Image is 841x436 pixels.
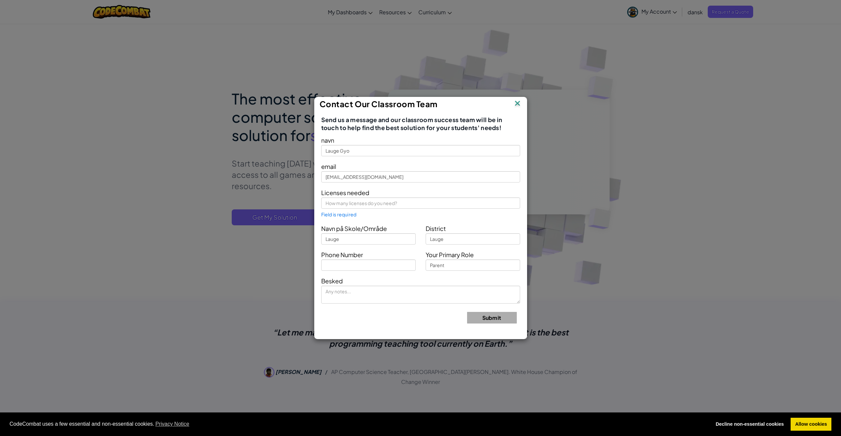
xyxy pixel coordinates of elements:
span: Besked [321,277,343,285]
span: navn [321,136,334,144]
a: learn more about cookies [154,419,191,429]
span: Your Primary Role [426,251,474,258]
span: Phone Number [321,251,363,258]
span: Navn på Skole/Område [321,225,387,232]
input: How many licenses do you need? [321,197,520,209]
input: Teacher, Principal, etc. [426,259,520,271]
span: Field is required [321,212,357,217]
span: Send us a message and our classroom success team will be in touch to help find the best solution ... [321,116,520,132]
img: IconClose.svg [513,99,522,109]
span: Contact Our Classroom Team [320,99,438,109]
a: allow cookies [791,418,831,431]
span: Licenses needed [321,189,369,196]
span: CodeCombat uses a few essential and non-essential cookies. [10,419,706,429]
button: Submit [467,312,517,324]
a: deny cookies [711,418,788,431]
span: email [321,163,336,170]
span: District [426,225,446,232]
